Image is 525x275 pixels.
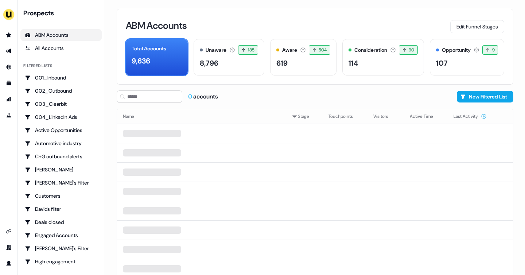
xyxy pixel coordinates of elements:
a: Go to Charlotte's Filter [20,177,102,189]
div: 9,636 [132,55,150,66]
a: Go to High engagement [20,256,102,267]
a: Go to Davids filter [20,203,102,215]
a: Go to 004_LinkedIn Ads [20,111,102,123]
div: 114 [349,58,358,69]
div: [PERSON_NAME]'s Filter [25,245,97,252]
a: Go to C+G outbound alerts [20,151,102,162]
a: Go to prospects [3,29,15,41]
a: Go to outbound experience [3,45,15,57]
div: C+G outbound alerts [25,153,97,160]
div: [PERSON_NAME]'s Filter [25,179,97,186]
button: Edit Funnel Stages [450,20,504,33]
a: All accounts [20,42,102,54]
a: Go to Geneviève's Filter [20,243,102,254]
a: Go to 002_Outbound [20,85,102,97]
div: [PERSON_NAME] [25,166,97,173]
div: Consideration [354,46,387,54]
a: Go to profile [3,257,15,269]
button: Active Time [410,110,442,123]
a: Go to Active Opportunities [20,124,102,136]
div: 107 [436,58,448,69]
div: Unaware [206,46,226,54]
div: 004_LinkedIn Ads [25,113,97,121]
span: 90 [409,46,415,54]
a: Go to 001_Inbound [20,72,102,84]
span: 9 [492,46,495,54]
div: Total Accounts [132,45,166,53]
a: ABM Accounts [20,29,102,41]
a: Go to templates [3,77,15,89]
div: Active Opportunities [25,127,97,134]
span: 185 [248,46,254,54]
div: Aware [282,46,297,54]
a: Go to Customers [20,190,102,202]
div: Filtered lists [23,63,52,69]
div: 619 [276,58,288,69]
a: Go to attribution [3,93,15,105]
div: Customers [25,192,97,200]
span: 504 [319,46,327,54]
a: Go to team [3,241,15,253]
span: 0 [188,93,193,100]
a: Go to Charlotte Stone [20,164,102,175]
div: Engaged Accounts [25,232,97,239]
button: Visitors [373,110,397,123]
button: New Filtered List [457,91,513,102]
button: Touchpoints [328,110,362,123]
a: Go to experiments [3,109,15,121]
div: Davids filter [25,205,97,213]
div: High engagement [25,258,97,265]
div: Stage [292,113,317,120]
div: accounts [188,93,218,101]
button: Last Activity [454,110,487,123]
div: All Accounts [25,44,97,52]
div: ABM Accounts [25,31,97,39]
div: Automotive industry [25,140,97,147]
a: Go to Inbound [3,61,15,73]
a: Go to integrations [3,225,15,237]
a: Go to Automotive industry [20,137,102,149]
div: Opportunity [442,46,471,54]
a: Go to Deals closed [20,216,102,228]
div: Prospects [23,9,102,18]
div: 001_Inbound [25,74,97,81]
div: 003_Clearbit [25,100,97,108]
div: 002_Outbound [25,87,97,94]
div: Deals closed [25,218,97,226]
a: Go to Engaged Accounts [20,229,102,241]
th: Name [117,109,286,124]
a: Go to 003_Clearbit [20,98,102,110]
div: 8,796 [200,58,218,69]
h3: ABM Accounts [126,21,187,30]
